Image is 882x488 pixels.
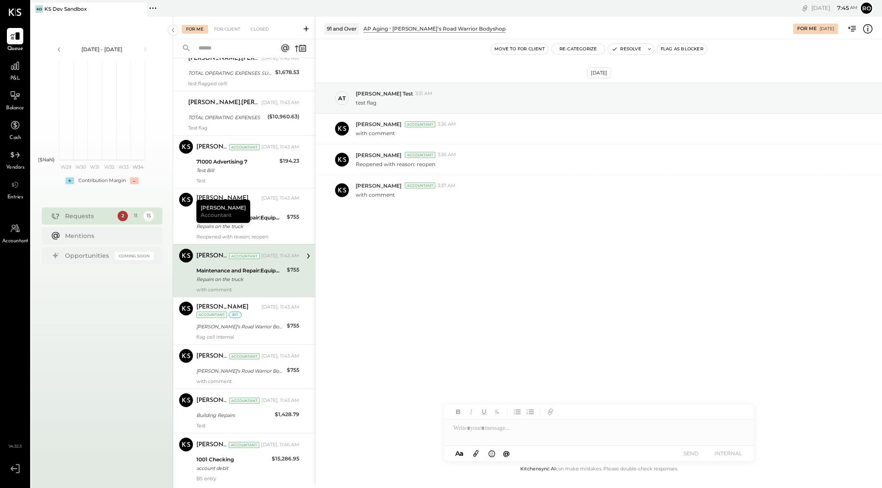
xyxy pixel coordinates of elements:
[0,58,30,83] a: P&L
[275,410,299,419] div: $1,428.79
[196,423,299,429] div: Test
[196,396,227,405] div: [PERSON_NAME]
[0,176,30,201] a: Entries
[196,266,284,275] div: Maintenance and Repair:Equipment Repairs
[196,234,299,240] div: Reopened with reason: reopen
[196,275,284,284] div: Repairs on the truck
[196,322,284,331] div: [PERSON_NAME]'s Road Warrior Bodyshop
[460,449,463,457] span: a
[453,449,466,458] button: Aa
[115,252,154,260] div: Coming Soon
[196,200,250,223] div: [PERSON_NAME]
[201,211,232,219] span: Accountant
[7,194,23,201] span: Entries
[65,177,74,184] div: +
[196,252,227,260] div: [PERSON_NAME]
[196,441,227,449] div: [PERSON_NAME]
[438,151,456,158] span: 3:36 AM
[196,411,272,420] div: Building Repairs
[287,266,299,274] div: $755
[287,366,299,374] div: $755
[196,166,277,175] div: Test Bill
[2,238,28,245] span: Accountant
[267,112,299,121] div: ($10,960.63)
[287,321,299,330] div: $755
[130,177,139,184] div: -
[229,253,260,259] div: Accountant
[61,164,71,170] text: W29
[78,177,126,184] div: Contribution Margin
[196,143,227,151] div: [PERSON_NAME]
[820,26,834,32] div: [DATE]
[405,152,435,158] div: Accountant
[392,25,506,32] div: [PERSON_NAME]'s Road Warrior Bodyshop
[188,54,260,63] div: [PERSON_NAME].[PERSON_NAME]
[338,94,346,102] div: AT
[229,144,260,150] div: Accountant
[0,28,30,53] a: Queue
[196,194,248,203] div: [PERSON_NAME]
[587,68,611,78] div: [DATE]
[132,164,143,170] text: W34
[6,164,25,172] span: Vendors
[261,144,299,151] div: [DATE], 11:43 AM
[324,23,359,34] div: 91 and Over
[182,25,208,34] div: For Me
[552,44,605,54] button: Re-Categorize
[356,191,395,198] p: with comment
[500,448,512,459] button: @
[196,222,284,231] div: Repairs on the truck
[356,182,401,189] span: [PERSON_NAME]
[356,151,401,159] span: [PERSON_NAME]
[0,117,30,142] a: Cash
[512,406,523,417] button: Unordered List
[90,164,99,170] text: W31
[261,253,299,259] div: [DATE], 11:43 AM
[545,406,556,417] button: Add URL
[6,105,24,112] span: Balance
[356,120,401,128] span: [PERSON_NAME]
[188,99,260,107] div: [PERSON_NAME].[PERSON_NAME]
[9,134,21,142] span: Cash
[196,367,284,375] div: [PERSON_NAME]'s Road Warrior Bodyshop
[478,406,490,417] button: Underline
[503,449,510,457] span: @
[608,44,644,54] button: Resolve
[196,178,299,184] div: Test
[280,157,299,165] div: $194.23
[118,164,129,170] text: W33
[196,378,299,384] div: with comment
[0,147,30,172] a: Vendors
[118,211,128,221] div: 2
[196,312,227,318] div: Accountant
[65,232,149,240] div: Mentions
[674,448,708,459] button: SEND
[657,44,707,54] button: Flag as Blocker
[188,69,273,77] div: TOTAL OPERATING EXPENSES SUMMARY
[188,125,299,131] div: Test flag
[491,406,503,417] button: Strikethrough
[438,121,456,128] span: 3:36 AM
[65,251,111,260] div: Opportunities
[130,211,141,221] div: 11
[453,406,464,417] button: Bold
[65,46,139,53] div: [DATE] - [DATE]
[196,158,277,166] div: 71000 Advertising 7
[261,397,299,404] div: [DATE], 11:43 AM
[415,90,432,97] span: 3:31 AM
[261,353,299,360] div: [DATE], 11:43 AM
[188,80,299,86] div: test flagged cell!
[356,130,395,137] p: with comment
[65,212,113,220] div: Requests
[261,304,299,311] div: [DATE], 11:43 AM
[196,352,227,361] div: [PERSON_NAME]
[196,287,299,293] div: with comment
[275,68,299,77] div: $1,678.53
[272,454,299,463] div: $15,286.95
[261,55,299,62] div: [DATE], 11:43 AM
[229,442,259,448] div: Accountant
[196,334,299,340] div: flag cell internal
[405,121,435,127] div: Accountant
[261,195,299,202] div: [DATE], 11:43 AM
[143,211,154,221] div: 15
